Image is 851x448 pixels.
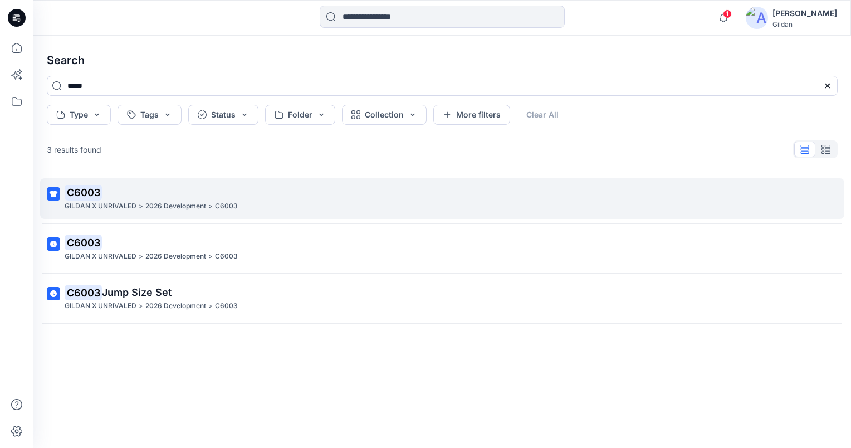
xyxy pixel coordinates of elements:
[342,105,427,125] button: Collection
[38,45,847,76] h4: Search
[65,285,102,300] mark: C6003
[433,105,510,125] button: More filters
[47,105,111,125] button: Type
[208,201,213,212] p: >
[215,201,238,212] p: C6003
[65,300,136,312] p: GILDAN X UNRIVALED
[47,144,101,155] p: 3 results found
[40,228,844,269] a: C6003GILDAN X UNRIVALED>2026 Development>C6003
[139,300,143,312] p: >
[188,105,258,125] button: Status
[215,251,238,262] p: C6003
[65,251,136,262] p: GILDAN X UNRIVALED
[118,105,182,125] button: Tags
[215,300,238,312] p: C6003
[772,7,837,20] div: [PERSON_NAME]
[723,9,732,18] span: 1
[40,178,844,219] a: C6003GILDAN X UNRIVALED>2026 Development>C6003
[145,300,206,312] p: 2026 Development
[102,286,172,298] span: Jump Size Set
[65,235,102,250] mark: C6003
[772,20,837,28] div: Gildan
[265,105,335,125] button: Folder
[145,251,206,262] p: 2026 Development
[40,278,844,319] a: C6003Jump Size SetGILDAN X UNRIVALED>2026 Development>C6003
[145,201,206,212] p: 2026 Development
[746,7,768,29] img: avatar
[139,251,143,262] p: >
[65,184,102,200] mark: C6003
[208,251,213,262] p: >
[208,300,213,312] p: >
[139,201,143,212] p: >
[65,201,136,212] p: GILDAN X UNRIVALED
